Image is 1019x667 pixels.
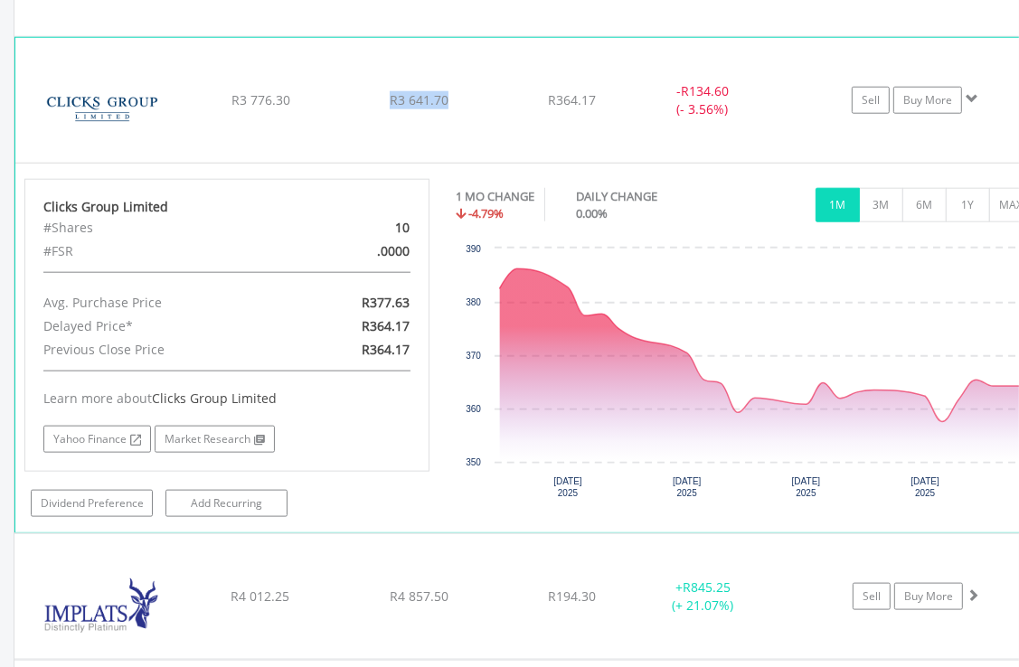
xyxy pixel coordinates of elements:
[791,476,820,498] text: [DATE] 2025
[30,291,292,315] div: Avg. Purchase Price
[910,476,939,498] text: [DATE] 2025
[683,578,731,596] span: R845.25
[469,205,505,221] span: -4.79%
[24,61,180,158] img: EQU.ZA.CLS.png
[155,426,275,453] a: Market Research
[457,188,535,205] div: 1 MO CHANGE
[466,297,481,307] text: 380
[816,188,860,222] button: 1M
[681,82,729,99] span: R134.60
[390,91,448,108] span: R3 641.70
[466,404,481,414] text: 360
[894,583,963,610] a: Buy More
[292,216,423,240] div: 10
[893,87,962,114] a: Buy More
[152,390,277,407] span: Clicks Group Limited
[43,426,151,453] a: Yahoo Finance
[577,205,609,221] span: 0.00%
[31,490,153,517] a: Dividend Preference
[30,315,292,338] div: Delayed Price*
[852,87,890,114] a: Sell
[577,188,722,205] div: DAILY CHANGE
[553,476,582,498] text: [DATE] 2025
[548,587,596,605] span: R194.30
[362,317,410,334] span: R364.17
[231,587,289,605] span: R4 012.25
[635,578,771,615] div: + (+ 21.07%)
[635,82,770,118] div: - (- 3.56%)
[43,198,410,216] div: Clicks Group Limited
[466,351,481,361] text: 370
[30,216,292,240] div: #Shares
[43,390,410,408] div: Learn more about
[30,338,292,362] div: Previous Close Price
[466,244,481,254] text: 390
[362,294,410,311] span: R377.63
[24,557,179,654] img: EQU.ZA.IMP.png
[859,188,903,222] button: 3M
[362,341,410,358] span: R364.17
[30,240,292,263] div: #FSR
[231,91,290,108] span: R3 776.30
[853,583,891,610] a: Sell
[165,490,288,517] a: Add Recurring
[946,188,990,222] button: 1Y
[673,476,702,498] text: [DATE] 2025
[902,188,947,222] button: 6M
[390,587,448,605] span: R4 857.50
[292,240,423,263] div: .0000
[548,91,596,108] span: R364.17
[466,457,481,467] text: 350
